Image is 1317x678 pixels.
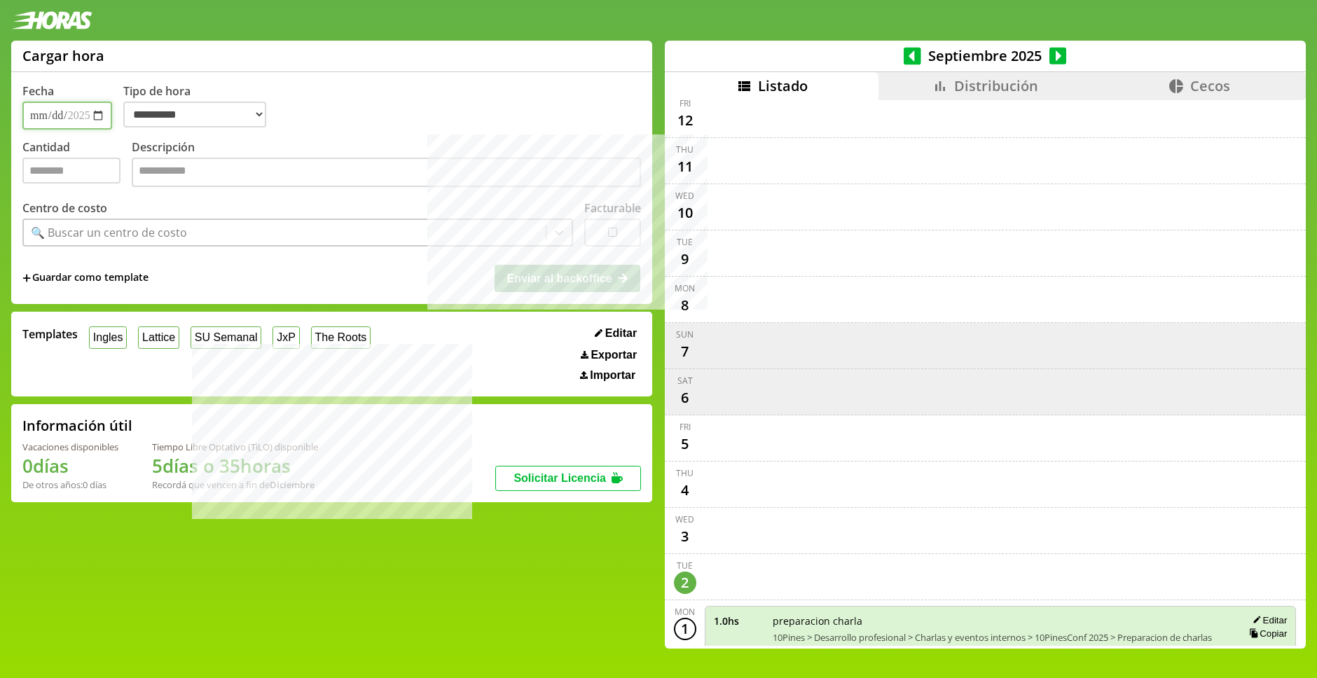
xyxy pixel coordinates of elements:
[921,46,1049,65] span: Septiembre 2025
[495,466,641,491] button: Solicitar Licencia
[138,326,179,348] button: Lattice
[677,236,693,248] div: Tue
[758,76,808,95] span: Listado
[773,631,1229,656] span: 10Pines > Desarrollo profesional > Charlas y eventos internos > 10PinesConf 2025 > Preparacion de...
[22,83,54,99] label: Fecha
[676,328,694,340] div: Sun
[677,560,693,572] div: Tue
[1244,644,1287,656] span: Desarrollo
[674,433,696,455] div: 5
[22,139,132,191] label: Cantidad
[123,102,266,127] select: Tipo de hora
[22,416,132,435] h2: Información útil
[674,525,696,548] div: 3
[584,200,641,216] label: Facturable
[1245,628,1287,639] button: Copiar
[311,326,371,348] button: The Roots
[674,572,696,594] div: 2
[152,478,318,491] div: Recordá que vencen a fin de
[680,97,691,109] div: Fri
[591,326,641,340] button: Editar
[22,453,118,478] h1: 0 días
[674,618,696,640] div: 1
[675,606,695,618] div: Mon
[132,139,641,191] label: Descripción
[577,348,641,362] button: Exportar
[665,100,1306,646] div: scrollable content
[674,155,696,178] div: 11
[714,614,763,628] span: 1.0 hs
[22,158,120,184] input: Cantidad
[22,270,31,286] span: +
[31,225,187,240] div: 🔍 Buscar un centro de costo
[674,248,696,270] div: 9
[22,270,149,286] span: +Guardar como template
[22,326,78,342] span: Templates
[22,478,118,491] div: De otros años: 0 días
[22,441,118,453] div: Vacaciones disponibles
[674,479,696,501] div: 4
[676,144,694,155] div: Thu
[191,326,261,348] button: SU Semanal
[676,467,694,479] div: Thu
[954,76,1038,95] span: Distribución
[605,327,637,340] span: Editar
[270,478,315,491] b: Diciembre
[152,441,318,453] div: Tiempo Libre Optativo (TiLO) disponible
[591,349,637,361] span: Exportar
[675,190,694,202] div: Wed
[677,375,693,387] div: Sat
[674,109,696,132] div: 12
[152,453,318,478] h1: 5 días o 35 horas
[22,200,107,216] label: Centro de costo
[675,513,694,525] div: Wed
[123,83,277,130] label: Tipo de hora
[674,340,696,363] div: 7
[680,421,691,433] div: Fri
[674,202,696,224] div: 10
[674,294,696,317] div: 8
[1248,614,1287,626] button: Editar
[513,472,606,484] span: Solicitar Licencia
[22,46,104,65] h1: Cargar hora
[11,11,92,29] img: logotipo
[590,369,635,382] span: Importar
[132,158,641,187] textarea: Descripción
[675,282,695,294] div: Mon
[1190,76,1230,95] span: Cecos
[273,326,299,348] button: JxP
[89,326,127,348] button: Ingles
[674,387,696,409] div: 6
[773,614,1229,628] span: preparacion charla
